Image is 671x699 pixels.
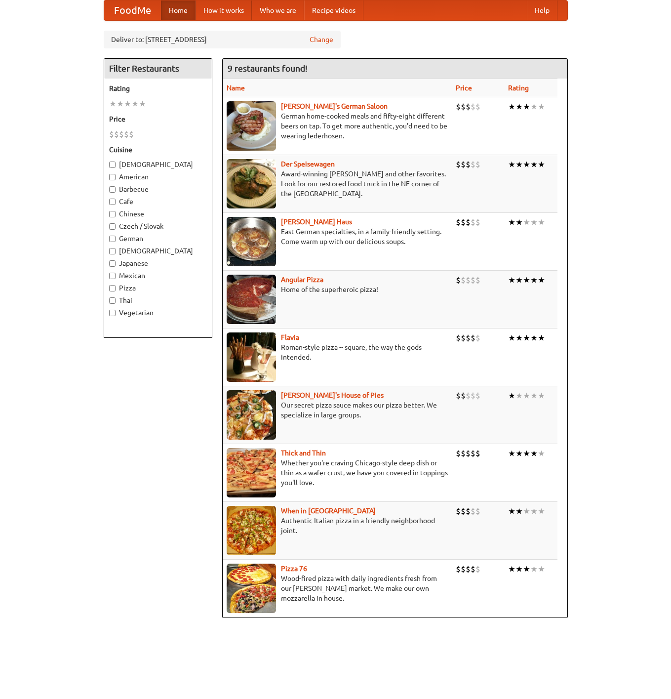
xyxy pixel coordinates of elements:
li: ★ [515,217,523,228]
img: flavia.jpg [227,332,276,382]
label: [DEMOGRAPHIC_DATA] [109,160,207,169]
a: [PERSON_NAME] Haus [281,218,352,226]
img: thick.jpg [227,448,276,497]
label: American [109,172,207,182]
li: $ [461,101,466,112]
li: ★ [523,217,530,228]
a: When in [GEOGRAPHIC_DATA] [281,507,376,515]
input: Czech / Slovak [109,223,116,230]
a: Pizza 76 [281,565,307,573]
a: Der Speisewagen [281,160,335,168]
p: German home-cooked meals and fifty-eight different beers on tap. To get more authentic, you'd nee... [227,111,448,141]
li: ★ [508,390,515,401]
li: ★ [523,332,530,343]
li: $ [475,506,480,517]
label: Japanese [109,258,207,268]
h5: Rating [109,83,207,93]
label: [DEMOGRAPHIC_DATA] [109,246,207,256]
p: Authentic Italian pizza in a friendly neighborhood joint. [227,516,448,535]
label: Vegetarian [109,308,207,318]
li: $ [124,129,129,140]
label: Mexican [109,271,207,281]
li: ★ [515,564,523,575]
li: ★ [530,448,538,459]
li: ★ [530,390,538,401]
li: ★ [515,159,523,170]
li: ★ [538,564,545,575]
p: Wood-fired pizza with daily ingredients fresh from our [PERSON_NAME] market. We make our own mozz... [227,574,448,603]
li: ★ [530,506,538,517]
li: ★ [530,564,538,575]
a: Change [310,35,333,44]
li: $ [461,217,466,228]
a: [PERSON_NAME]'s German Saloon [281,102,388,110]
a: Home [161,0,196,20]
li: $ [471,217,475,228]
li: $ [475,390,480,401]
li: $ [114,129,119,140]
b: [PERSON_NAME]'s House of Pies [281,391,384,399]
li: ★ [538,332,545,343]
p: Home of the superheroic pizza! [227,285,448,294]
li: ★ [523,506,530,517]
a: Flavia [281,333,299,341]
h4: Filter Restaurants [104,59,212,79]
li: $ [475,217,480,228]
li: ★ [515,332,523,343]
label: Thai [109,295,207,305]
li: ★ [523,448,530,459]
li: ★ [538,506,545,517]
ng-pluralize: 9 restaurants found! [228,64,308,73]
li: $ [471,564,475,575]
input: Vegetarian [109,310,116,316]
li: $ [466,217,471,228]
li: ★ [131,98,139,109]
input: Barbecue [109,186,116,193]
li: ★ [508,506,515,517]
li: $ [466,390,471,401]
a: Price [456,84,472,92]
li: $ [461,275,466,286]
li: ★ [515,275,523,286]
li: $ [471,159,475,170]
a: FoodMe [104,0,161,20]
li: ★ [530,332,538,343]
img: kohlhaus.jpg [227,217,276,266]
li: $ [466,332,471,343]
li: ★ [530,159,538,170]
li: $ [466,101,471,112]
p: East German specialties, in a family-friendly setting. Come warm up with our delicious soups. [227,227,448,247]
li: $ [475,275,480,286]
li: ★ [523,564,530,575]
a: Recipe videos [304,0,363,20]
li: $ [471,390,475,401]
li: ★ [508,101,515,112]
li: $ [475,101,480,112]
li: ★ [530,101,538,112]
li: ★ [515,101,523,112]
li: ★ [538,217,545,228]
input: Chinese [109,211,116,217]
li: ★ [515,448,523,459]
li: $ [461,506,466,517]
img: luigis.jpg [227,390,276,440]
li: $ [461,159,466,170]
li: $ [456,390,461,401]
input: Pizza [109,285,116,291]
input: Mexican [109,273,116,279]
img: wheninrome.jpg [227,506,276,555]
a: How it works [196,0,252,20]
li: $ [471,332,475,343]
li: ★ [538,390,545,401]
li: $ [466,448,471,459]
input: Japanese [109,260,116,267]
a: Help [527,0,557,20]
b: Angular Pizza [281,276,323,284]
label: Pizza [109,283,207,293]
li: ★ [508,217,515,228]
li: $ [475,448,480,459]
b: Thick and Thin [281,449,326,457]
